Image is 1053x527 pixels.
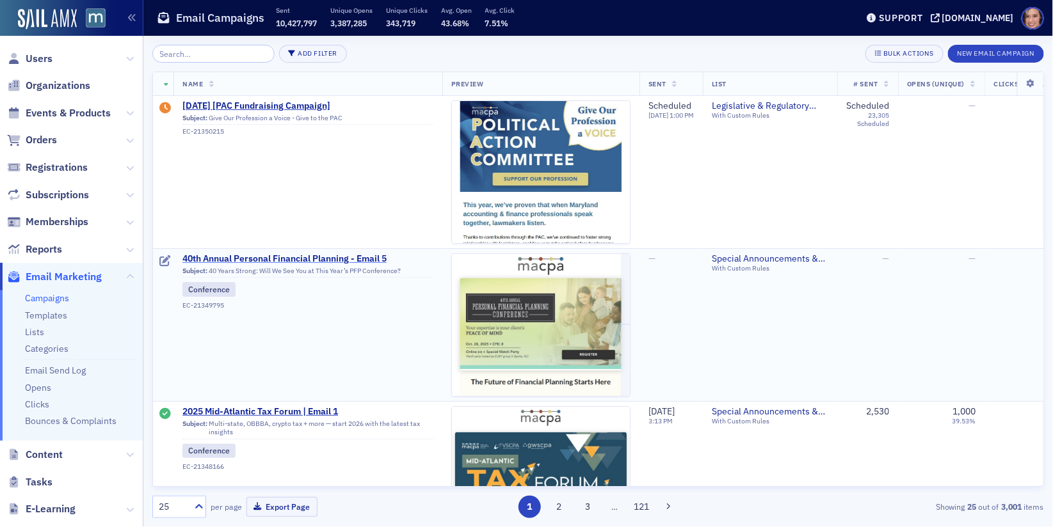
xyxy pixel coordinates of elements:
span: Opens (Unique) [907,79,965,88]
div: Showing out of items [756,501,1044,512]
a: Legislative & Regulatory Updates [712,100,828,112]
span: Clicks (Unique) [993,79,1053,88]
a: Registrations [7,161,88,175]
span: — [969,253,976,264]
button: [DOMAIN_NAME] [931,13,1018,22]
a: Clicks [25,398,49,410]
span: Organizations [26,79,90,93]
span: Name [182,79,203,88]
span: 7.51% [485,18,509,28]
p: Sent [276,6,317,15]
div: EC-21350215 [182,127,433,136]
div: Draft [160,255,172,268]
span: Profile [1022,7,1044,29]
div: Scheduled [846,100,889,112]
div: 40 Years Strong: Will We See You at This Year’s PFP Conference? [182,267,433,278]
span: … [606,501,624,512]
a: 2025 Mid-Atlantic Tax Forum | Email 1 [182,406,433,418]
button: 1 [518,496,541,518]
a: E-Learning [7,502,76,516]
span: Special Announcements & Special Event Invitations [712,253,828,265]
a: Bounces & Complaints [25,415,117,427]
a: Campaigns [25,292,69,304]
img: SailAMX [86,8,106,28]
div: EC-21348166 [182,462,433,471]
span: Subject: [182,267,207,275]
input: Search… [152,45,275,63]
span: Users [26,52,52,66]
span: List [712,79,727,88]
button: 2 [548,496,570,518]
a: New Email Campaign [948,47,1044,58]
div: Support [879,12,923,24]
button: 3 [577,496,599,518]
span: Registrations [26,161,88,175]
span: Memberships [26,215,88,229]
span: Reports [26,242,62,256]
span: [DATE] [648,405,675,417]
div: 23,305 Scheduled [846,111,889,128]
a: Lists [25,326,44,338]
a: 40th Annual Personal Financial Planning - Email 5 [182,253,433,265]
div: 25 [159,500,187,514]
a: Templates [25,310,67,321]
img: SailAMX [18,9,77,29]
div: With Custom Rules [712,264,828,272]
a: Subscriptions [7,188,89,202]
div: Conference [182,444,236,458]
a: Content [7,448,63,462]
span: Subject: [182,420,207,436]
span: Orders [26,133,57,147]
a: View Homepage [77,8,106,30]
div: Multi-state, OBBBA, crypto tax + more — start 2026 with the latest tax insights [182,420,433,439]
time: 3:13 PM [648,416,673,425]
div: Scheduled [648,100,694,112]
a: Opens [25,382,51,393]
span: Events & Products [26,106,111,120]
div: With Custom Rules [712,417,828,425]
span: Content [26,448,63,462]
span: Tasks [26,475,52,489]
span: — [648,253,655,264]
span: 43.68% [441,18,469,28]
h1: Email Campaigns [176,10,264,26]
span: 10,427,797 [276,18,317,28]
span: Email Marketing [26,270,102,284]
div: Conference [182,282,236,296]
span: Subscriptions [26,188,89,202]
a: Users [7,52,52,66]
span: — [969,100,976,111]
a: [DATE] [PAC Fundraising Campaign] [182,100,433,112]
a: Special Announcements & Special Event Invitations [712,406,828,418]
p: Avg. Open [441,6,472,15]
div: EC-21349795 [182,301,433,310]
a: Email Marketing [7,270,102,284]
span: 3,387,285 [330,18,367,28]
span: Subject: [182,114,207,122]
button: Add Filter [279,45,347,63]
a: Organizations [7,79,90,93]
div: Bulk Actions [883,50,933,57]
p: Avg. Click [485,6,515,15]
p: Unique Clicks [386,6,428,15]
a: Orders [7,133,57,147]
button: Bulk Actions [865,45,943,63]
a: Memberships [7,215,88,229]
strong: 25 [965,501,979,512]
div: 39.53% [952,417,976,425]
p: Unique Opens [330,6,373,15]
div: 1,000 [953,406,976,418]
div: [DOMAIN_NAME] [942,12,1014,24]
a: Tasks [7,475,52,489]
span: 1:00 PM [670,111,694,120]
span: Preview [451,79,484,88]
button: 121 [631,496,653,518]
span: [DATE] [648,111,670,120]
a: Email Send Log [25,365,86,376]
a: Categories [25,343,68,354]
span: — [882,253,889,264]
